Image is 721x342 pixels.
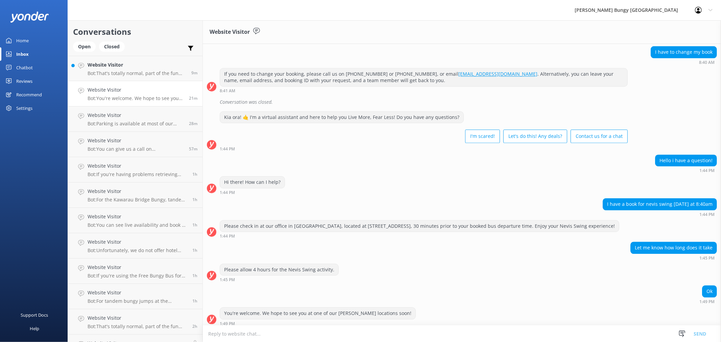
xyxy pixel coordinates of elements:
h4: Website Visitor [88,61,186,69]
a: Website VisitorBot:That's totally normal, part of the fun and what leads to feeling accomplished ... [68,309,202,335]
strong: 1:44 PM [220,191,235,195]
strong: 1:45 PM [699,256,715,260]
div: Sep 01 2025 08:41am (UTC +12:00) Pacific/Auckland [220,88,628,93]
p: Bot: If you're having problems retrieving your photos or videos, please email [EMAIL_ADDRESS][DOM... [88,171,187,177]
a: Website VisitorBot:You can see live availability and book all of our experiences online or by usi... [68,208,202,233]
p: Bot: Unfortunately, we do not offer hotel pickups at any of our locations. [88,247,187,253]
a: Open [73,43,99,50]
div: If you need to change your booking, please call us on [PHONE_NUMBER] or [PHONE_NUMBER], or email ... [220,68,627,86]
strong: 1:44 PM [699,169,715,173]
span: Sep 01 2025 01:49pm (UTC +12:00) Pacific/Auckland [189,95,197,101]
span: Sep 01 2025 11:42am (UTC +12:00) Pacific/Auckland [192,323,197,329]
strong: 1:44 PM [699,213,715,217]
button: I'm scared! [465,129,500,143]
a: Website VisitorBot:If you're using the Free Bungy Bus for an 11:20 catapult, the bus departure ti... [68,259,202,284]
h4: Website Visitor [88,264,187,271]
span: Sep 01 2025 02:01pm (UTC +12:00) Pacific/Auckland [191,70,197,76]
a: [EMAIL_ADDRESS][DOMAIN_NAME] [458,71,537,77]
h4: Website Visitor [88,213,187,220]
p: Bot: That's totally normal, part of the fun and what leads to feeling accomplished post activity.... [88,70,186,76]
div: Sep 01 2025 01:45pm (UTC +12:00) Pacific/Auckland [220,277,339,282]
a: Website VisitorBot:Unfortunately, we do not offer hotel pickups at any of our locations.1h [68,233,202,259]
div: Chatbot [16,61,33,74]
div: Settings [16,101,32,115]
span: Sep 01 2025 12:35pm (UTC +12:00) Pacific/Auckland [192,222,197,228]
div: Help [30,322,39,335]
h4: Website Visitor [88,86,184,94]
strong: 8:40 AM [699,60,715,65]
p: Bot: You can see live availability and book all of our experiences online or by using the tool be... [88,222,187,228]
span: Sep 01 2025 01:12pm (UTC +12:00) Pacific/Auckland [189,146,197,152]
div: Kia ora! 🤙 I'm a virtual assistant and here to help you Live More, Fear Less! Do you have any que... [220,112,463,123]
div: Please allow 4 hours for the Nevis Swing activity. [220,264,338,275]
strong: 1:45 PM [220,278,235,282]
h4: Website Visitor [88,112,184,119]
p: Bot: You're welcome. We hope to see you at one of our [PERSON_NAME] locations soon! [88,95,184,101]
h4: Website Visitor [88,314,187,322]
div: Sep 01 2025 01:49pm (UTC +12:00) Pacific/Auckland [220,321,416,326]
h4: Website Visitor [88,188,187,195]
a: Website VisitorBot:That's totally normal, part of the fun and what leads to feeling accomplished ... [68,56,202,81]
a: Website VisitorBot:Parking is available at most of our bungy sites. [GEOGRAPHIC_DATA], [GEOGRAPHI... [68,106,202,132]
div: Sep 01 2025 01:44pm (UTC +12:00) Pacific/Auckland [655,168,717,173]
div: Hello i have a question! [655,155,717,166]
div: Let me know how long does it take [631,242,717,253]
div: Conversation was closed. [220,96,717,108]
h3: Website Visitor [210,28,250,36]
div: Inbox [16,47,29,61]
div: Sep 01 2025 08:40am (UTC +12:00) Pacific/Auckland [651,60,717,65]
img: yonder-white-logo.png [10,11,49,23]
p: Bot: If you're using the Free Bungy Bus for an 11:20 catapult, the bus departure time is 11:20. P... [88,273,187,279]
strong: 1:49 PM [220,322,235,326]
div: Home [16,34,29,47]
h4: Website Visitor [88,289,187,296]
h4: Website Visitor [88,162,187,170]
h4: Website Visitor [88,137,184,144]
a: Website VisitorBot:If you're having problems retrieving your photos or videos, please email [EMAI... [68,157,202,182]
strong: 1:49 PM [699,300,715,304]
a: Website VisitorBot:You're welcome. We hope to see you at one of our [PERSON_NAME] locations soon!21m [68,81,202,106]
a: Website VisitorBot:For tandem bungy jumps at the [GEOGRAPHIC_DATA], the weight difference between... [68,284,202,309]
div: I have to change my book [651,46,717,58]
h4: Website Visitor [88,238,187,246]
div: Closed [99,42,125,52]
button: Contact us for a chat [571,129,628,143]
div: Ok [702,286,717,297]
a: Closed [99,43,128,50]
h2: Conversations [73,25,197,38]
strong: 8:41 AM [220,89,235,93]
div: Sep 01 2025 01:45pm (UTC +12:00) Pacific/Auckland [630,255,717,260]
div: Sep 01 2025 01:44pm (UTC +12:00) Pacific/Auckland [220,146,628,151]
div: Sep 01 2025 01:44pm (UTC +12:00) Pacific/Auckland [220,234,619,238]
div: Sep 01 2025 01:44pm (UTC +12:00) Pacific/Auckland [220,190,285,195]
div: Sep 01 2025 01:44pm (UTC +12:00) Pacific/Auckland [603,212,717,217]
span: Sep 01 2025 12:53pm (UTC +12:00) Pacific/Auckland [192,197,197,202]
strong: 1:44 PM [220,147,235,151]
p: Bot: You can give us a call on [PHONE_NUMBER] or [PHONE_NUMBER] to chat with a crew member. Our o... [88,146,184,152]
span: Sep 01 2025 12:14pm (UTC +12:00) Pacific/Auckland [192,298,197,304]
span: Sep 01 2025 12:34pm (UTC +12:00) Pacific/Auckland [192,273,197,278]
p: Bot: For the Kawarau Bridge Bungy, tandem jumpers have a maximum combined weight limit of 235kg, ... [88,197,187,203]
button: Let's do this! Any deals? [503,129,567,143]
div: 2025-08-31T21:23:04.924 [207,96,717,108]
p: Bot: Parking is available at most of our bungy sites. [GEOGRAPHIC_DATA], [GEOGRAPHIC_DATA], and [... [88,121,184,127]
span: Sep 01 2025 01:42pm (UTC +12:00) Pacific/Auckland [189,121,197,126]
div: Open [73,42,96,52]
div: Reviews [16,74,32,88]
p: Bot: For tandem bungy jumps at the [GEOGRAPHIC_DATA], the weight difference between the two jumpe... [88,298,187,304]
span: Sep 01 2025 12:35pm (UTC +12:00) Pacific/Auckland [192,247,197,253]
div: Hi there! How can I help? [220,176,285,188]
strong: 1:44 PM [220,234,235,238]
a: Website VisitorBot:For the Kawarau Bridge Bungy, tandem jumpers have a maximum combined weight li... [68,182,202,208]
span: Sep 01 2025 12:56pm (UTC +12:00) Pacific/Auckland [192,171,197,177]
a: Website VisitorBot:You can give us a call on [PHONE_NUMBER] or [PHONE_NUMBER] to chat with a crew... [68,132,202,157]
p: Bot: That's totally normal, part of the fun and what leads to feeling accomplished post activity.... [88,323,187,329]
div: I have a book for nevis swing [DATE] at 8:40am [603,198,717,210]
div: Recommend [16,88,42,101]
div: Please check in at our office in [GEOGRAPHIC_DATA], located at [STREET_ADDRESS], 30 minutes prior... [220,220,619,232]
div: Sep 01 2025 01:49pm (UTC +12:00) Pacific/Auckland [699,299,717,304]
div: You're welcome. We hope to see you at one of our [PERSON_NAME] locations soon! [220,308,415,319]
div: Support Docs [21,308,48,322]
